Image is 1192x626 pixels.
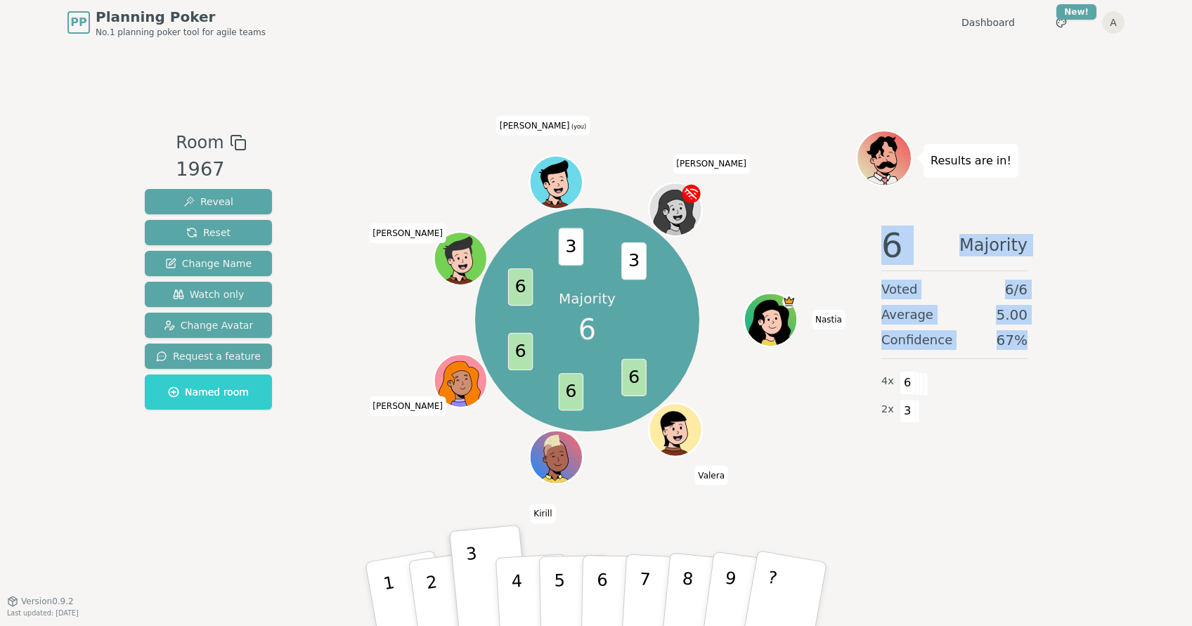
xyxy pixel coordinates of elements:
[145,282,272,307] button: Watch only
[507,333,532,370] span: 6
[96,7,266,27] span: Planning Poker
[465,544,484,620] p: 3
[881,305,933,325] span: Average
[782,294,796,308] span: Nastia is the host
[1005,280,1028,299] span: 6 / 6
[812,310,846,330] span: Click to change your name
[996,305,1028,325] span: 5.00
[997,330,1028,350] span: 67 %
[7,609,79,617] span: Last updated: [DATE]
[145,220,272,245] button: Reset
[96,27,266,38] span: No.1 planning poker tool for agile teams
[164,318,254,332] span: Change Avatar
[176,130,223,155] span: Room
[145,313,272,338] button: Change Avatar
[673,154,750,174] span: Click to change your name
[558,373,583,410] span: 6
[881,374,894,389] span: 4 x
[961,15,1015,30] a: Dashboard
[145,251,272,276] button: Change Name
[881,228,903,262] span: 6
[496,115,590,135] span: Click to change your name
[559,289,616,308] p: Majority
[70,14,86,31] span: PP
[156,349,261,363] span: Request a feature
[507,268,532,306] span: 6
[145,344,272,369] button: Request a feature
[694,465,728,485] span: Click to change your name
[558,228,583,266] span: 3
[959,228,1028,262] span: Majority
[173,287,245,301] span: Watch only
[67,7,266,38] a: PPPlanning PokerNo.1 planning poker tool for agile teams
[881,402,894,417] span: 2 x
[186,226,231,240] span: Reset
[570,123,587,129] span: (you)
[881,280,918,299] span: Voted
[621,242,646,280] span: 3
[881,330,952,350] span: Confidence
[931,151,1011,171] p: Results are in!
[369,223,446,243] span: Click to change your name
[900,399,916,423] span: 3
[165,256,252,270] span: Change Name
[530,504,555,523] span: Click to change your name
[7,596,74,607] button: Version0.9.2
[1056,4,1096,20] div: New!
[900,371,916,395] span: 6
[145,189,272,214] button: Reveal
[183,195,233,209] span: Reveal
[176,155,246,184] div: 1967
[145,374,272,410] button: Named room
[578,308,596,351] span: 6
[168,385,249,399] span: Named room
[1049,10,1074,35] button: New!
[369,396,446,416] span: Click to change your name
[21,596,74,607] span: Version 0.9.2
[531,157,581,207] button: Click to change your avatar
[1102,11,1125,34] button: A
[621,359,646,396] span: 6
